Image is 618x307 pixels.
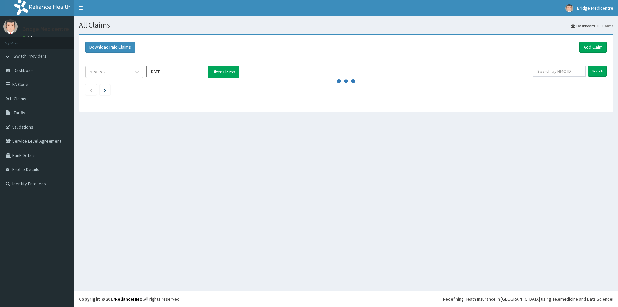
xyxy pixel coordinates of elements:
button: Filter Claims [208,66,239,78]
img: User Image [3,19,18,34]
a: Online [23,35,38,40]
div: Redefining Heath Insurance in [GEOGRAPHIC_DATA] using Telemedicine and Data Science! [443,296,613,302]
a: Previous page [89,87,92,93]
span: Switch Providers [14,53,47,59]
input: Search by HMO ID [533,66,586,77]
span: Claims [14,96,26,101]
strong: Copyright © 2017 . [79,296,144,302]
p: Bridge Medicentre [23,26,69,32]
a: Next page [104,87,106,93]
span: Bridge Medicentre [577,5,613,11]
span: Tariffs [14,110,25,116]
a: Dashboard [571,23,595,29]
input: Search [588,66,607,77]
li: Claims [595,23,613,29]
div: PENDING [89,69,105,75]
input: Select Month and Year [146,66,204,77]
footer: All rights reserved. [74,291,618,307]
svg: audio-loading [336,72,356,91]
h1: All Claims [79,21,613,29]
img: User Image [565,4,573,12]
button: Download Paid Claims [85,42,135,53]
a: RelianceHMO [115,296,143,302]
a: Add Claim [579,42,607,53]
span: Dashboard [14,67,35,73]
